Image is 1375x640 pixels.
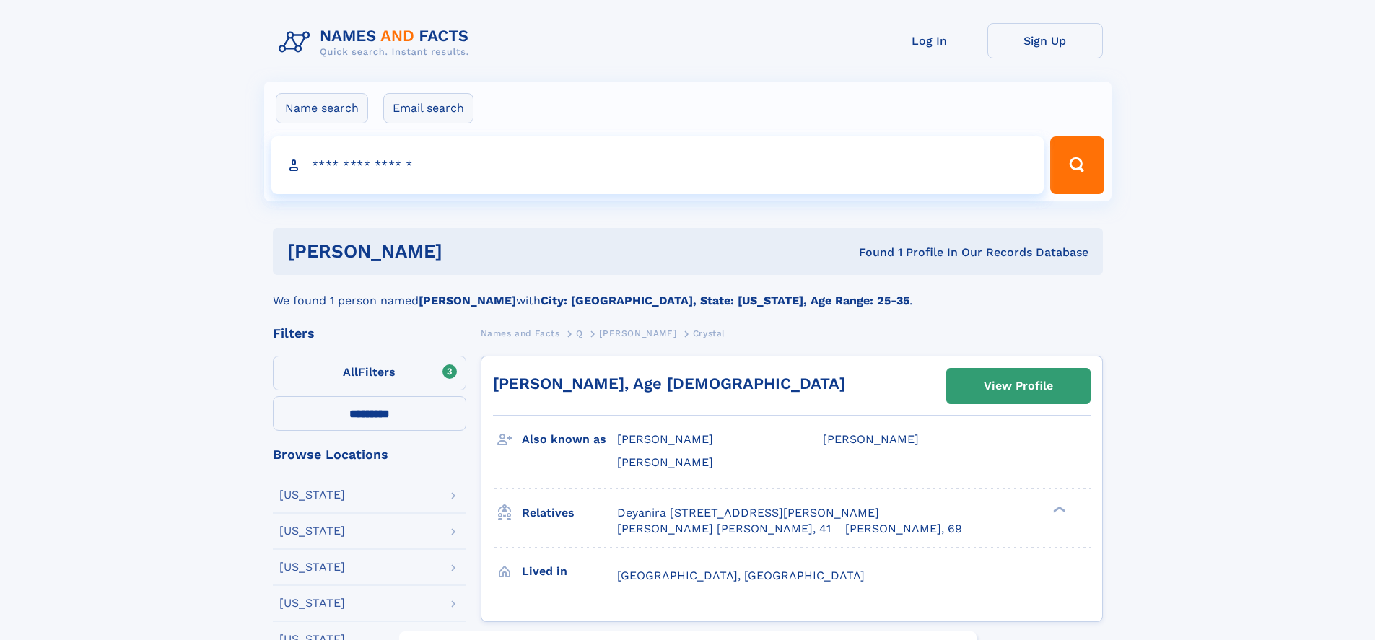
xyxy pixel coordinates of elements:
[522,427,617,452] h3: Also known as
[273,23,481,62] img: Logo Names and Facts
[493,374,845,393] a: [PERSON_NAME], Age [DEMOGRAPHIC_DATA]
[343,365,358,379] span: All
[419,294,516,307] b: [PERSON_NAME]
[1050,136,1104,194] button: Search Button
[287,242,651,260] h1: [PERSON_NAME]
[599,324,676,342] a: [PERSON_NAME]
[650,245,1088,260] div: Found 1 Profile In Our Records Database
[617,455,713,469] span: [PERSON_NAME]
[279,525,345,537] div: [US_STATE]
[1049,504,1067,514] div: ❯
[481,324,560,342] a: Names and Facts
[617,505,879,521] a: Deyanira [STREET_ADDRESS][PERSON_NAME]
[576,328,583,338] span: Q
[522,559,617,584] h3: Lived in
[872,23,987,58] a: Log In
[276,93,368,123] label: Name search
[273,448,466,461] div: Browse Locations
[599,328,676,338] span: [PERSON_NAME]
[987,23,1103,58] a: Sign Up
[947,369,1090,403] a: View Profile
[273,327,466,340] div: Filters
[617,521,831,537] a: [PERSON_NAME] [PERSON_NAME], 41
[383,93,473,123] label: Email search
[617,569,865,582] span: [GEOGRAPHIC_DATA], [GEOGRAPHIC_DATA]
[279,597,345,609] div: [US_STATE]
[576,324,583,342] a: Q
[279,489,345,501] div: [US_STATE]
[845,521,962,537] a: [PERSON_NAME], 69
[271,136,1044,194] input: search input
[522,501,617,525] h3: Relatives
[693,328,725,338] span: Crystal
[273,275,1103,310] div: We found 1 person named with .
[617,432,713,446] span: [PERSON_NAME]
[279,561,345,573] div: [US_STATE]
[273,356,466,390] label: Filters
[823,432,919,446] span: [PERSON_NAME]
[984,369,1053,403] div: View Profile
[541,294,909,307] b: City: [GEOGRAPHIC_DATA], State: [US_STATE], Age Range: 25-35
